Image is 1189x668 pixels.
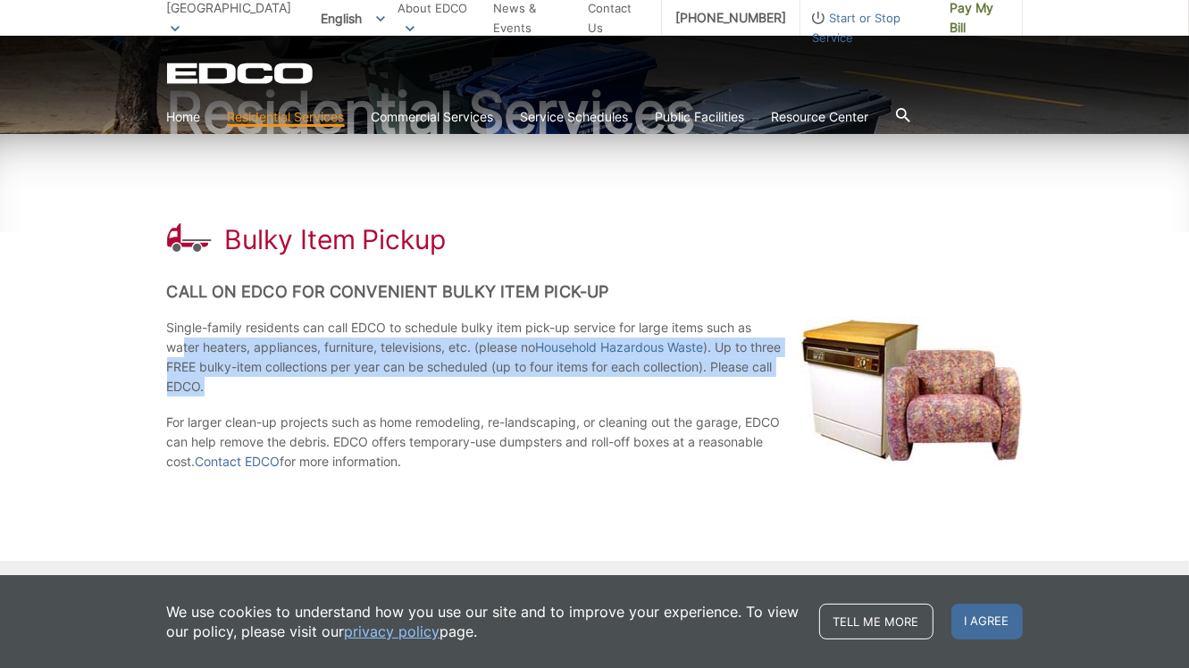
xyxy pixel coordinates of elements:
a: Commercial Services [372,107,494,127]
p: We use cookies to understand how you use our site and to improve your experience. To view our pol... [167,602,801,641]
a: Contact EDCO [196,452,281,472]
img: Dishwasher, television and chair [800,317,1023,465]
a: Residential Services [228,107,345,127]
a: Home [167,107,201,127]
a: Resource Center [772,107,869,127]
span: I agree [951,604,1023,639]
a: Household Hazardous Waste [536,338,704,357]
a: EDCD logo. Return to the homepage. [167,63,315,84]
a: Public Facilities [656,107,745,127]
h2: Call on EDCO for Convenient Bulky Item Pick-up [167,282,1023,302]
h1: Bulky Item Pickup [225,223,446,255]
a: Service Schedules [521,107,629,127]
a: Tell me more [819,604,934,639]
p: For larger clean-up projects such as home remodeling, re-landscaping, or cleaning out the garage,... [167,413,1023,472]
a: privacy policy [345,622,440,641]
p: Single-family residents can call EDCO to schedule bulky item pick-up service for large items such... [167,318,1023,397]
span: English [308,4,398,33]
